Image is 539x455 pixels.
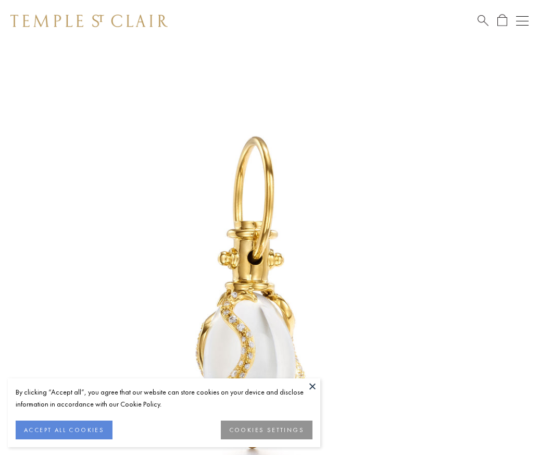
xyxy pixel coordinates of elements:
[497,14,507,27] a: Open Shopping Bag
[16,386,312,410] div: By clicking “Accept all”, you agree that our website can store cookies on your device and disclos...
[10,15,168,27] img: Temple St. Clair
[516,15,529,27] button: Open navigation
[16,421,112,439] button: ACCEPT ALL COOKIES
[478,14,488,27] a: Search
[221,421,312,439] button: COOKIES SETTINGS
